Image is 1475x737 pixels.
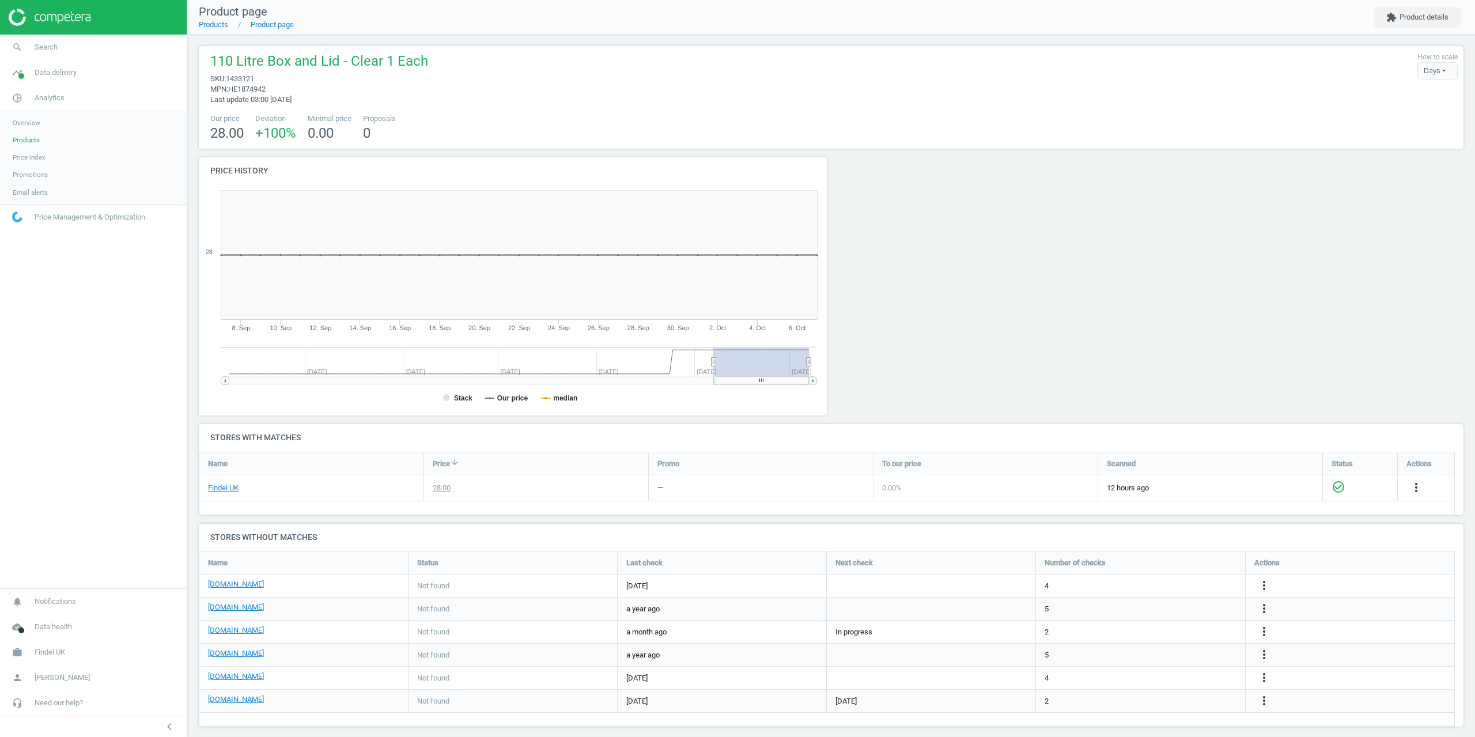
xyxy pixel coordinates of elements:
[1045,650,1049,660] span: 5
[6,641,28,663] i: work
[208,671,264,682] a: [DOMAIN_NAME]
[553,394,577,402] tspan: median
[1254,558,1280,568] span: Actions
[226,74,254,83] span: 1433121
[1257,648,1271,662] i: more_vert
[454,394,472,402] tspan: Stack
[210,114,244,124] span: Our price
[657,483,663,493] div: —
[1257,671,1271,686] button: more_vert
[1257,694,1271,709] button: more_vert
[162,720,176,734] i: chevron_left
[35,93,65,103] span: Analytics
[835,627,872,637] span: In progress
[548,324,570,331] tspan: 24. Sep
[626,604,818,614] span: a year ago
[35,647,65,657] span: Findel UK
[13,170,48,179] span: Promotions
[199,20,228,29] a: Products
[468,324,490,331] tspan: 20. Sep
[1107,458,1136,468] span: Scanned
[1257,602,1271,617] button: more_vert
[35,596,76,607] span: Notifications
[210,95,292,104] span: Last update 03:00 [DATE]
[626,650,818,660] span: a year ago
[626,627,818,637] span: a month ago
[35,622,72,632] span: Data health
[210,74,226,83] span: sku :
[363,114,396,124] span: Proposals
[1332,458,1353,468] span: Status
[417,604,449,614] span: Not found
[835,696,857,706] span: [DATE]
[429,324,451,331] tspan: 18. Sep
[208,579,264,589] a: [DOMAIN_NAME]
[1257,579,1271,594] button: more_vert
[199,157,827,184] h4: Price history
[1257,625,1271,638] i: more_vert
[1257,671,1271,685] i: more_vert
[1257,602,1271,615] i: more_vert
[199,5,267,18] span: Product page
[1045,604,1049,614] span: 5
[13,118,40,127] span: Overview
[35,67,77,78] span: Data delivery
[13,135,40,145] span: Products
[417,581,449,591] span: Not found
[497,394,528,402] tspan: Our price
[627,324,649,331] tspan: 28. Sep
[1417,52,1458,62] label: How to scale
[1257,694,1271,708] i: more_vert
[433,483,451,493] div: 28.00
[6,87,28,109] i: pie_chart_outlined
[6,616,28,638] i: cloud_done
[6,36,28,58] i: search
[12,211,22,222] img: wGWNvw8QSZomAAAAABJRU5ErkJggg==
[417,650,449,660] span: Not found
[626,696,818,706] span: [DATE]
[210,125,244,141] span: 28.00
[1257,625,1271,640] button: more_vert
[199,524,1463,551] h4: Stores without matches
[626,558,663,568] span: Last check
[417,673,449,683] span: Not found
[1045,673,1049,683] span: 4
[35,42,58,52] span: Search
[626,673,818,683] span: [DATE]
[199,424,1463,451] h4: Stores with matches
[6,692,28,714] i: headset_mic
[450,458,459,467] i: arrow_downward
[270,324,292,331] tspan: 10. Sep
[208,648,264,659] a: [DOMAIN_NAME]
[210,85,228,93] span: mpn :
[1386,12,1397,22] i: extension
[208,483,239,493] a: Findel UK
[35,672,90,683] span: [PERSON_NAME]
[1257,648,1271,663] button: more_vert
[1417,62,1458,80] div: Days
[789,324,805,331] tspan: 6. Oct
[251,20,294,29] a: Product page
[749,324,766,331] tspan: 4. Oct
[1409,481,1423,496] button: more_vert
[626,581,818,591] span: [DATE]
[657,458,679,468] span: Promo
[208,602,264,613] a: [DOMAIN_NAME]
[155,719,184,734] button: chevron_left
[349,324,371,331] tspan: 14. Sep
[206,248,213,255] text: 28
[835,558,873,568] span: Next check
[1406,458,1432,468] span: Actions
[1045,581,1049,591] span: 4
[228,85,266,93] span: HE1874942
[709,324,726,331] tspan: 2. Oct
[1107,483,1314,493] span: 12 hours ago
[417,696,449,706] span: Not found
[13,153,46,162] span: Price index
[308,114,351,124] span: Minimal price
[1257,579,1271,592] i: more_vert
[1045,558,1106,568] span: Number of checks
[792,368,812,375] tspan: [DATE]
[309,324,331,331] tspan: 12. Sep
[6,591,28,613] i: notifications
